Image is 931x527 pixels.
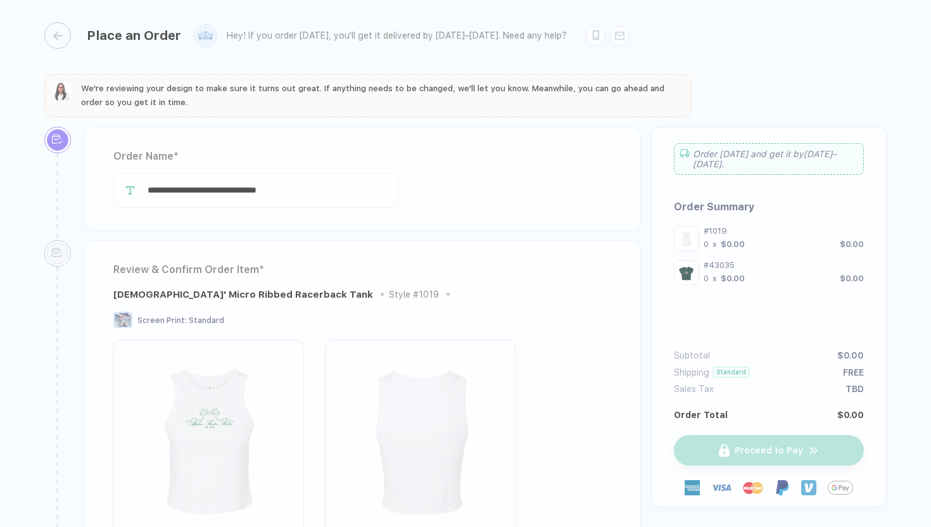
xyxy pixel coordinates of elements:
[837,350,864,360] div: $0.00
[189,316,224,325] span: Standard
[704,260,864,270] div: #43035
[113,312,132,328] img: Screen Print
[674,367,709,378] div: Shipping
[113,260,612,280] div: Review & Confirm Order Item
[801,480,816,495] img: Venmo
[137,316,187,325] span: Screen Print :
[677,263,695,282] img: 4814e5e6-6a59-4d9e-a992-0ee6061893e3_nt_front_1757382743782.jpg
[332,346,509,524] img: 8d9f23f0-7f79-4e6e-acb3-69dc8317136a_nt_back_1757365713250.jpg
[711,274,718,283] div: x
[711,478,731,498] img: visa
[713,367,749,378] div: Standard
[775,480,790,495] img: Paypal
[711,239,718,249] div: x
[843,367,864,378] div: FREE
[840,274,864,283] div: $0.00
[87,28,181,43] div: Place an Order
[685,480,700,495] img: express
[113,146,612,167] div: Order Name
[721,239,745,249] div: $0.00
[52,82,684,110] button: We're reviewing your design to make sure it turns out great. If anything needs to be changed, we'...
[828,475,853,500] img: GPay
[704,226,864,236] div: #1019
[840,239,864,249] div: $0.00
[674,410,728,420] div: Order Total
[113,289,373,300] div: Ladies' Micro Ribbed Racerback Tank
[227,30,567,41] div: Hey! If you order [DATE], you'll get it delivered by [DATE]–[DATE]. Need any help?
[674,350,710,360] div: Subtotal
[743,478,763,498] img: master-card
[674,143,864,175] div: Order [DATE] and get it by [DATE]–[DATE] .
[704,274,709,283] div: 0
[81,84,664,107] span: We're reviewing your design to make sure it turns out great. If anything needs to be changed, we'...
[120,346,297,524] img: 8d9f23f0-7f79-4e6e-acb3-69dc8317136a_nt_front_1757365713248.jpg
[704,239,709,249] div: 0
[677,229,695,248] img: 8d9f23f0-7f79-4e6e-acb3-69dc8317136a_nt_front_1757365713248.jpg
[721,274,745,283] div: $0.00
[674,384,714,394] div: Sales Tax
[674,201,864,213] div: Order Summary
[52,82,72,102] img: sophie
[194,25,217,47] img: user profile
[845,384,864,394] div: TBD
[837,410,864,420] div: $0.00
[389,289,439,300] div: Style # 1019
